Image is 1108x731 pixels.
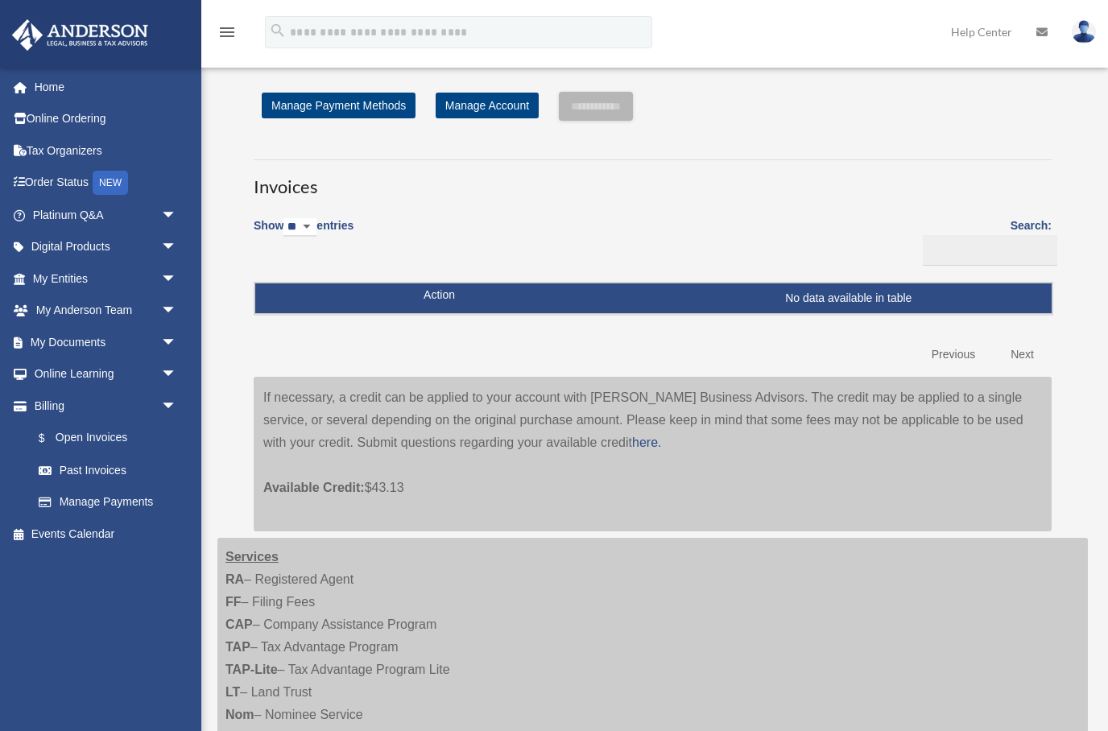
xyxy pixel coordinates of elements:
i: menu [217,23,237,42]
a: Online Learningarrow_drop_down [11,358,201,390]
a: Events Calendar [11,518,201,550]
a: Home [11,71,201,103]
select: Showentries [283,218,316,237]
strong: TAP-Lite [225,663,278,676]
a: My Documentsarrow_drop_down [11,326,201,358]
a: Tax Organizers [11,134,201,167]
a: Previous [920,338,987,371]
input: Search: [923,235,1057,266]
span: arrow_drop_down [161,358,193,391]
strong: Nom [225,708,254,721]
a: $Open Invoices [23,422,185,455]
a: My Entitiesarrow_drop_down [11,262,201,295]
strong: Services [225,550,279,564]
span: arrow_drop_down [161,262,193,295]
span: arrow_drop_down [161,199,193,232]
h3: Invoices [254,159,1052,200]
span: arrow_drop_down [161,326,193,359]
a: Billingarrow_drop_down [11,390,193,422]
a: My Anderson Teamarrow_drop_down [11,295,201,327]
a: Platinum Q&Aarrow_drop_down [11,199,201,231]
div: If necessary, a credit can be applied to your account with [PERSON_NAME] Business Advisors. The c... [254,377,1052,531]
a: menu [217,28,237,42]
i: search [269,22,287,39]
a: Manage Payments [23,486,193,518]
strong: TAP [225,640,250,654]
p: $43.13 [263,454,1042,499]
td: No data available in table [255,283,1052,314]
label: Show entries [254,216,353,253]
a: Manage Account [436,93,539,118]
a: Order StatusNEW [11,167,201,200]
label: Search: [917,216,1052,266]
strong: LT [225,685,240,699]
strong: RA [225,572,244,586]
img: Anderson Advisors Platinum Portal [7,19,153,51]
strong: FF [225,595,242,609]
a: Next [998,338,1046,371]
a: Digital Productsarrow_drop_down [11,231,201,263]
strong: CAP [225,617,253,631]
a: Past Invoices [23,454,193,486]
div: NEW [93,171,128,195]
span: arrow_drop_down [161,231,193,264]
a: Manage Payment Methods [262,93,415,118]
a: Online Ordering [11,103,201,135]
span: Available Credit: [263,481,365,494]
span: arrow_drop_down [161,295,193,328]
span: $ [48,428,56,448]
img: User Pic [1072,20,1096,43]
a: here. [632,436,661,449]
span: arrow_drop_down [161,390,193,423]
